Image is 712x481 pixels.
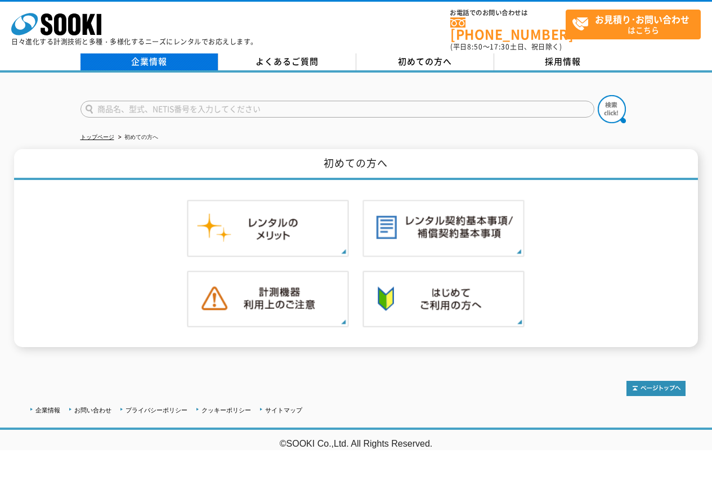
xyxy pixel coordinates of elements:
h1: 初めての方へ [14,149,697,180]
a: 初めての方へ [356,53,494,70]
span: 8:50 [467,42,483,52]
img: 初めての方へ [362,271,525,328]
span: 17:30 [490,42,510,52]
p: 日々進化する計測技術と多種・多様化するニーズにレンタルでお応えします。 [11,38,258,45]
a: [PHONE_NUMBER] [450,17,566,41]
img: トップページへ [626,381,686,396]
strong: お見積り･お問い合わせ [595,12,689,26]
span: 初めての方へ [398,55,452,68]
a: クッキーポリシー [201,407,251,413]
span: はこちら [572,10,700,38]
a: サイトマップ [265,407,302,413]
img: btn_search.png [598,95,626,123]
a: 採用情報 [494,53,632,70]
span: お電話でのお問い合わせは [450,10,566,16]
span: (平日 ～ 土日、祝日除く) [450,42,562,52]
a: トップページ [80,134,114,140]
input: 商品名、型式、NETIS番号を入力してください [80,101,594,118]
a: プライバシーポリシー [126,407,187,413]
img: レンタル契約基本事項／補償契約基本事項 [362,200,525,257]
a: お問い合わせ [74,407,111,413]
a: よくあるご質問 [218,53,356,70]
li: 初めての方へ [116,132,158,143]
img: レンタルのメリット [187,200,349,257]
img: 計測機器ご利用上のご注意 [187,271,349,328]
a: 企業情報 [35,407,60,413]
a: お見積り･お問い合わせはこちら [566,10,701,39]
a: 企業情報 [80,53,218,70]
